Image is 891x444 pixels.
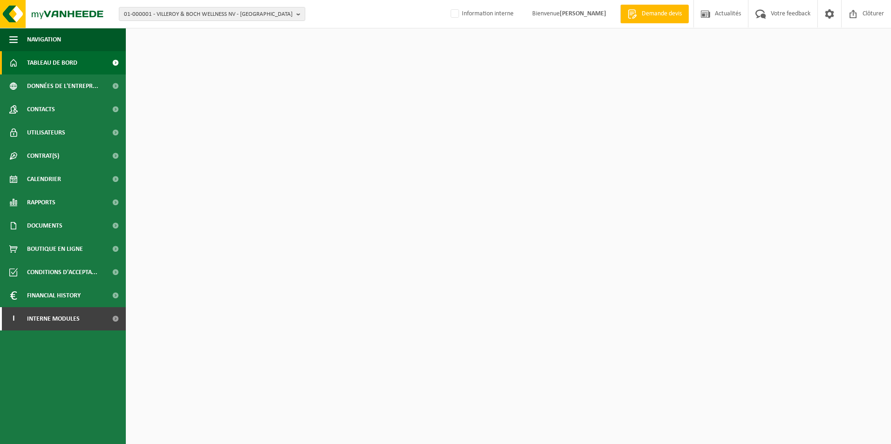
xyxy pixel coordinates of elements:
[27,214,62,237] span: Documents
[449,7,514,21] label: Information interne
[27,51,77,74] span: Tableau de bord
[27,28,61,51] span: Navigation
[27,74,98,98] span: Données de l'entrepr...
[9,307,18,330] span: I
[639,9,684,19] span: Demande devis
[27,307,80,330] span: Interne modules
[119,7,305,21] button: 01-000001 - VILLEROY & BOCH WELLNESS NV - [GEOGRAPHIC_DATA]
[27,98,55,121] span: Contacts
[27,121,65,144] span: Utilisateurs
[27,237,83,261] span: Boutique en ligne
[124,7,293,21] span: 01-000001 - VILLEROY & BOCH WELLNESS NV - [GEOGRAPHIC_DATA]
[27,168,61,191] span: Calendrier
[27,284,81,307] span: Financial History
[27,261,97,284] span: Conditions d'accepta...
[560,10,606,17] strong: [PERSON_NAME]
[620,5,689,23] a: Demande devis
[27,144,59,168] span: Contrat(s)
[27,191,55,214] span: Rapports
